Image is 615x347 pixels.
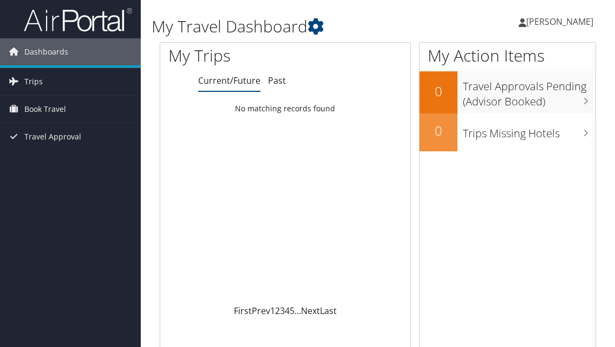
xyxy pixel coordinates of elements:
[420,82,457,101] h2: 0
[519,5,604,38] a: [PERSON_NAME]
[285,305,290,317] a: 4
[24,123,81,150] span: Travel Approval
[24,68,43,95] span: Trips
[320,305,337,317] a: Last
[268,75,286,86] a: Past
[270,305,275,317] a: 1
[290,305,295,317] a: 5
[420,114,596,151] a: 0Trips Missing Hotels
[198,75,260,86] a: Current/Future
[463,74,596,109] h3: Travel Approvals Pending (Advisor Booked)
[463,121,596,141] h3: Trips Missing Hotels
[301,305,320,317] a: Next
[526,16,593,28] span: [PERSON_NAME]
[420,122,457,140] h2: 0
[152,15,453,38] h1: My Travel Dashboard
[160,99,410,118] td: No matching records found
[24,96,66,123] span: Book Travel
[168,44,298,67] h1: My Trips
[420,71,596,113] a: 0Travel Approvals Pending (Advisor Booked)
[24,38,68,65] span: Dashboards
[234,305,252,317] a: First
[280,305,285,317] a: 3
[24,7,132,32] img: airportal-logo.png
[295,305,301,317] span: …
[252,305,270,317] a: Prev
[420,44,596,67] h1: My Action Items
[275,305,280,317] a: 2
